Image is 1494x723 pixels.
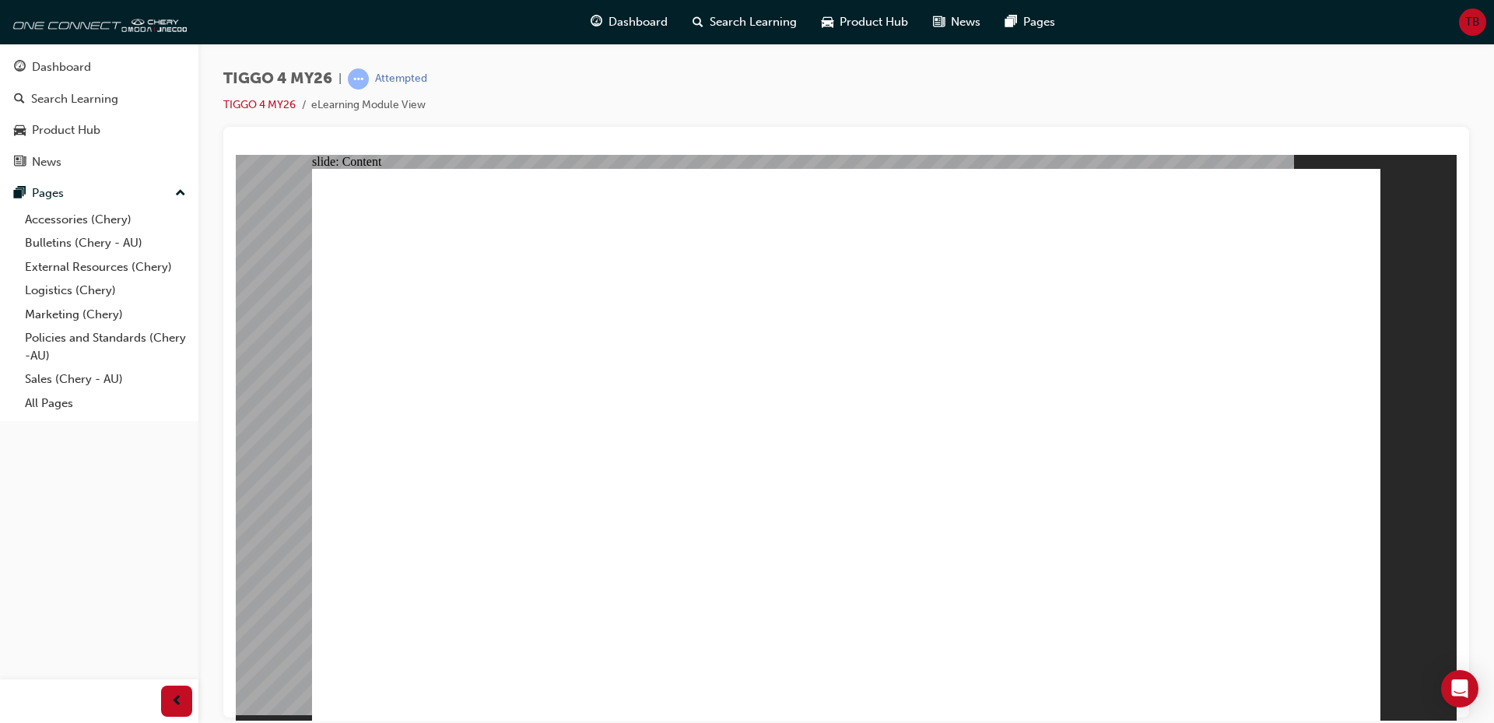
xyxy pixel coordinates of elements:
span: Search Learning [710,13,797,31]
a: Logistics (Chery) [19,279,192,303]
a: Sales (Chery - AU) [19,367,192,391]
span: search-icon [14,93,25,107]
button: Pages [6,179,192,208]
span: guage-icon [14,61,26,75]
span: pages-icon [14,187,26,201]
div: Open Intercom Messenger [1441,670,1478,707]
span: car-icon [14,124,26,138]
a: car-iconProduct Hub [809,6,921,38]
span: News [951,13,980,31]
span: Pages [1023,13,1055,31]
a: Product Hub [6,116,192,145]
button: DashboardSearch LearningProduct HubNews [6,50,192,179]
a: pages-iconPages [993,6,1068,38]
button: TB [1459,9,1486,36]
div: Dashboard [32,58,91,76]
li: eLearning Module View [311,97,426,114]
a: news-iconNews [921,6,993,38]
span: news-icon [933,12,945,32]
a: Policies and Standards (Chery -AU) [19,326,192,367]
span: Product Hub [840,13,908,31]
div: News [32,153,61,171]
a: All Pages [19,391,192,416]
img: oneconnect [8,6,187,37]
a: External Resources (Chery) [19,255,192,279]
a: guage-iconDashboard [578,6,680,38]
span: news-icon [14,156,26,170]
div: Search Learning [31,90,118,108]
span: car-icon [822,12,833,32]
a: Marketing (Chery) [19,303,192,327]
span: TB [1465,13,1480,31]
a: Search Learning [6,85,192,114]
a: Accessories (Chery) [19,208,192,232]
span: | [338,70,342,88]
span: up-icon [175,184,186,204]
a: Bulletins (Chery - AU) [19,231,192,255]
span: pages-icon [1005,12,1017,32]
span: guage-icon [591,12,602,32]
span: search-icon [693,12,703,32]
a: search-iconSearch Learning [680,6,809,38]
a: News [6,148,192,177]
span: Dashboard [608,13,668,31]
div: Attempted [375,72,427,86]
span: learningRecordVerb_ATTEMPT-icon [348,68,369,89]
div: Product Hub [32,121,100,139]
div: Pages [32,184,64,202]
a: Dashboard [6,53,192,82]
span: prev-icon [171,692,183,711]
a: TIGGO 4 MY26 [223,98,296,111]
span: TIGGO 4 MY26 [223,70,332,88]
